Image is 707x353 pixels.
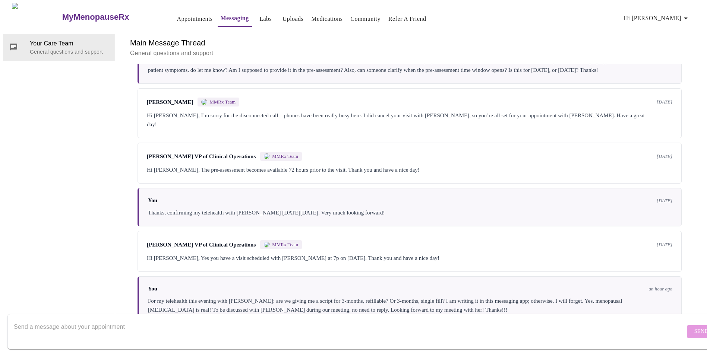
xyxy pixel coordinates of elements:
[61,4,159,30] a: MyMenopauseRx
[130,37,689,49] h6: Main Message Thread
[385,12,429,26] button: Refer a Friend
[311,14,343,24] a: Medications
[221,13,249,23] a: Messaging
[30,48,109,55] p: General questions and support
[272,242,298,248] span: MMRx Team
[264,242,270,248] img: MMRX
[209,99,236,105] span: MMRx Team
[657,153,672,159] span: [DATE]
[147,111,672,129] div: Hi [PERSON_NAME], I’m sorry for the disconnected call—phones have been really busy here. I did ca...
[657,99,672,105] span: [DATE]
[259,14,272,24] a: Labs
[147,99,193,105] span: [PERSON_NAME]
[30,39,109,48] span: Your Care Team
[177,14,212,24] a: Appointments
[148,208,672,217] div: Thanks, confirming my telehealth with [PERSON_NAME] [DATE][DATE]. Very much looking forward!
[62,12,129,22] h3: MyMenopauseRx
[147,153,256,160] span: [PERSON_NAME] VP of Clinical Operations
[148,296,672,314] div: For my telehealth this evening with [PERSON_NAME]: are we giving me a script for 3-months, refill...
[280,12,307,26] button: Uploads
[147,242,256,248] span: [PERSON_NAME] VP of Clinical Operations
[264,153,270,159] img: MMRX
[148,197,157,204] span: You
[174,12,215,26] button: Appointments
[12,3,61,31] img: MyMenopauseRx Logo
[218,11,252,27] button: Messaging
[308,12,345,26] button: Medications
[14,319,685,343] textarea: Send a message about your appointment
[283,14,304,24] a: Uploads
[388,14,426,24] a: Refer a Friend
[350,14,381,24] a: Community
[148,286,157,292] span: You
[147,254,672,263] div: Hi [PERSON_NAME], Yes you have a visit scheduled with [PERSON_NAME] at 7p on [DATE]. Thank you an...
[201,99,207,105] img: MMRX
[130,49,689,58] p: General questions and support
[272,153,298,159] span: MMRx Team
[254,12,278,26] button: Labs
[657,198,672,204] span: [DATE]
[347,12,384,26] button: Community
[657,242,672,248] span: [DATE]
[147,165,672,174] div: Hi [PERSON_NAME], The pre-assessment becomes available 72 hours prior to the visit. Thank you and...
[648,286,672,292] span: an hour ago
[624,13,690,23] span: Hi [PERSON_NAME]
[3,34,115,61] div: Your Care TeamGeneral questions and support
[621,11,693,26] button: Hi [PERSON_NAME]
